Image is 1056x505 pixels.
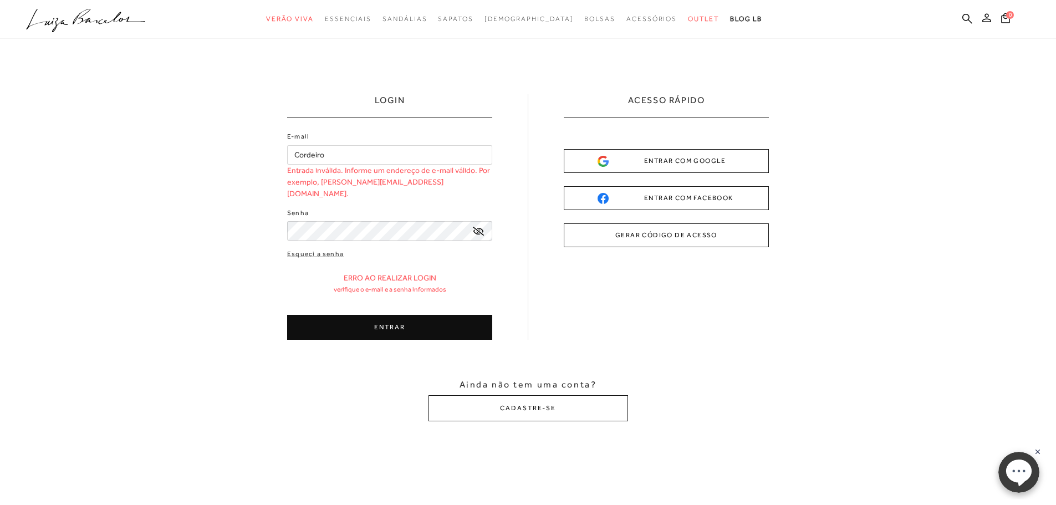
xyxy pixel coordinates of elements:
[598,192,735,204] div: ENTRAR COM FACEBOOK
[688,9,719,29] a: categoryNavScreenReaderText
[287,208,309,218] label: Senha
[382,15,427,23] span: Sandálias
[484,15,574,23] span: [DEMOGRAPHIC_DATA]
[428,395,628,421] button: CADASTRE-SE
[998,12,1013,27] button: 0
[598,155,735,167] div: ENTRAR COM GOOGLE
[584,15,615,23] span: Bolsas
[564,186,769,210] button: ENTRAR COM FACEBOOK
[382,9,427,29] a: categoryNavScreenReaderText
[1006,11,1014,19] span: 0
[287,165,492,200] span: Entrada inválida. Informe um endereço de e-mail válido. Por exemplo, [PERSON_NAME][EMAIL_ADDRESS]...
[626,9,677,29] a: categoryNavScreenReaderText
[626,15,677,23] span: Acessórios
[334,285,446,293] p: Verifique o e-mail e a senha informados
[325,9,371,29] a: categoryNavScreenReaderText
[325,15,371,23] span: Essenciais
[287,131,309,142] label: E-mail
[564,149,769,173] button: ENTRAR COM GOOGLE
[375,94,405,118] h1: LOGIN
[460,379,596,391] span: Ainda não tem uma conta?
[438,15,473,23] span: Sapatos
[484,9,574,29] a: noSubCategoriesText
[266,15,314,23] span: Verão Viva
[266,9,314,29] a: categoryNavScreenReaderText
[628,94,705,118] h2: ACESSO RÁPIDO
[688,15,719,23] span: Outlet
[564,223,769,247] button: GERAR CÓDIGO DE ACESSO
[473,227,484,235] a: exibir senha
[730,15,762,23] span: BLOG LB
[287,249,344,259] a: Esqueci a senha
[287,145,492,165] input: E-mail
[584,9,615,29] a: categoryNavScreenReaderText
[438,9,473,29] a: categoryNavScreenReaderText
[730,9,762,29] a: BLOG LB
[344,273,436,283] p: Erro ao realizar login
[287,315,492,340] button: ENTRAR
